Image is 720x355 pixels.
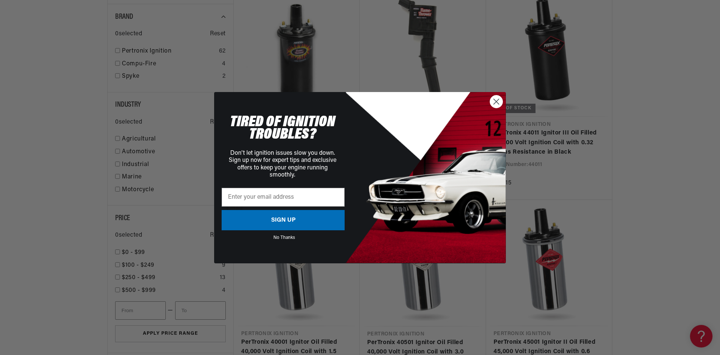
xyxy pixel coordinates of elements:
span: TIRED OF IGNITION TROUBLES? [230,114,335,143]
span: Don't let ignition issues slow you down. Sign up now for expert tips and exclusive offers to keep... [229,150,336,178]
button: No Thanks [224,236,345,238]
button: Close dialog [490,95,503,108]
button: SIGN UP [222,210,345,230]
input: Enter your email address [222,188,345,207]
